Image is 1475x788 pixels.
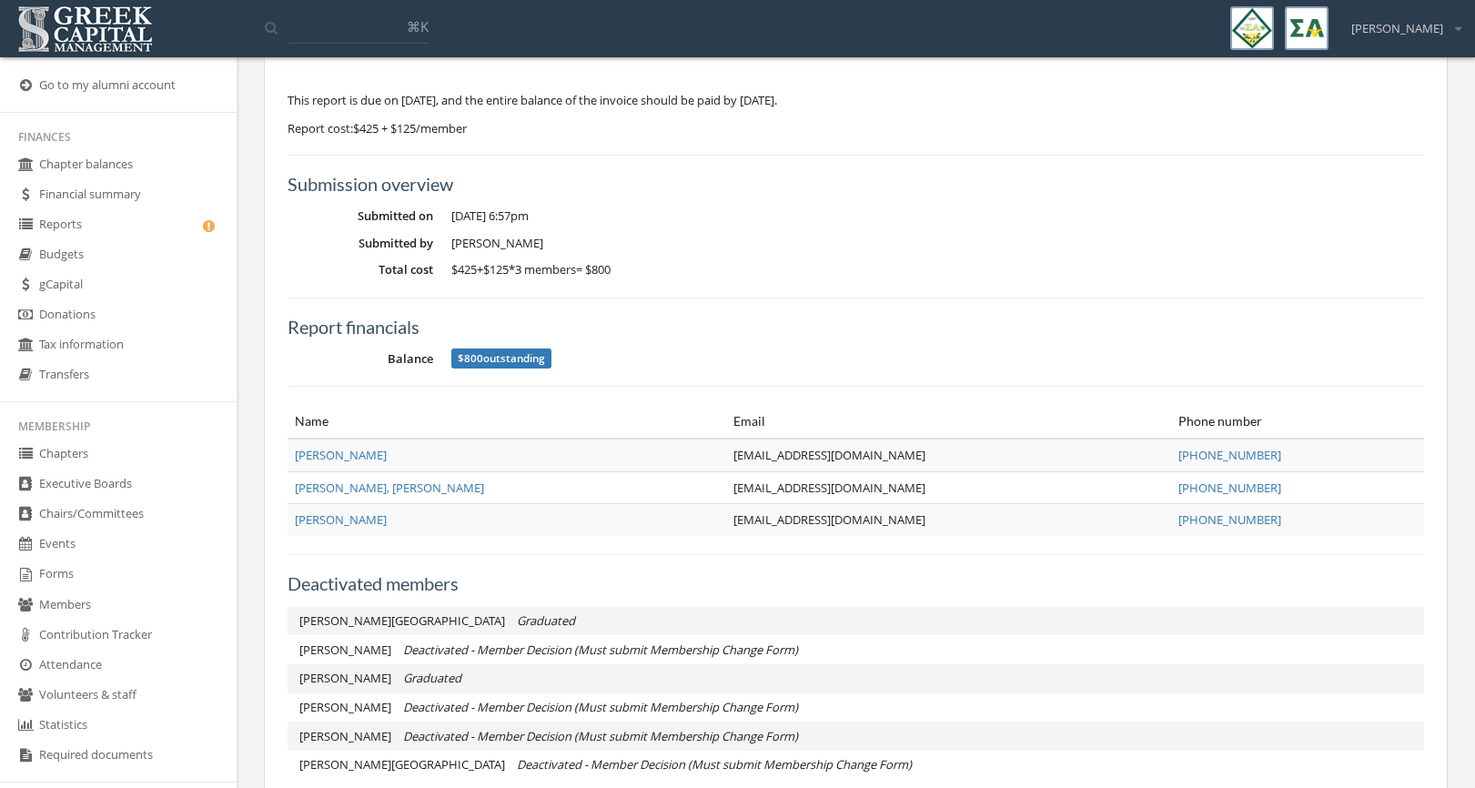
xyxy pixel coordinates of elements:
span: $425 [451,261,477,278]
span: [PERSON_NAME] [299,642,391,658]
em: Deactivated - Member Decision (Must submit Membership Change Form) [403,699,798,715]
p: This report is due on [DATE], and the entire balance of the invoice should be paid by [DATE]. [288,90,1424,110]
span: [PERSON_NAME][GEOGRAPHIC_DATA] [299,756,505,773]
dt: Balance [288,350,433,368]
th: Email [726,405,1171,439]
span: $800 [458,351,483,366]
span: + [451,261,611,278]
em: Deactivated - Member Decision (Must submit Membership Change Form) [403,728,798,744]
a: [PERSON_NAME] [295,447,387,463]
a: [EMAIL_ADDRESS][DOMAIN_NAME] [733,511,925,528]
span: [PERSON_NAME] [299,728,391,744]
span: [PERSON_NAME] [299,670,391,686]
h5: Report financials [288,317,1424,337]
em: Graduated [517,612,575,629]
span: ⌘K [407,17,429,35]
em: Graduated [403,670,461,686]
h5: Submission overview [288,174,1424,194]
th: Phone number [1171,405,1424,439]
h5: Deactivated members [288,573,1424,593]
a: [EMAIL_ADDRESS][DOMAIN_NAME] [733,480,925,496]
span: 3 members [515,261,576,278]
dt: Total cost [288,261,433,278]
a: [PERSON_NAME] [295,511,387,528]
th: Name [288,405,726,439]
div: [PERSON_NAME] [1339,6,1461,37]
em: Deactivated - Member Decision (Must submit Membership Change Form) [517,756,912,773]
span: $800 [585,261,611,278]
a: [EMAIL_ADDRESS][DOMAIN_NAME] [733,447,925,463]
span: [PERSON_NAME][GEOGRAPHIC_DATA] [299,612,505,629]
a: [PHONE_NUMBER] [1178,511,1281,528]
a: [PHONE_NUMBER] [1178,480,1281,496]
a: [PHONE_NUMBER] [1178,447,1281,463]
dt: Submitted by [288,235,433,252]
span: [DATE] 6:57pm [451,207,529,224]
span: = [576,261,582,278]
span: Report cost: $425 + $125/member [288,120,467,136]
a: [PERSON_NAME], [PERSON_NAME] [295,480,484,496]
span: $125 [483,261,509,278]
span: [PERSON_NAME] [299,699,391,715]
span: outstanding [451,349,551,369]
em: Deactivated - Member Decision (Must submit Membership Change Form) [403,642,798,658]
span: [PERSON_NAME] [1351,20,1443,37]
dt: Submitted on [288,207,433,225]
span: [PERSON_NAME] [451,235,543,251]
